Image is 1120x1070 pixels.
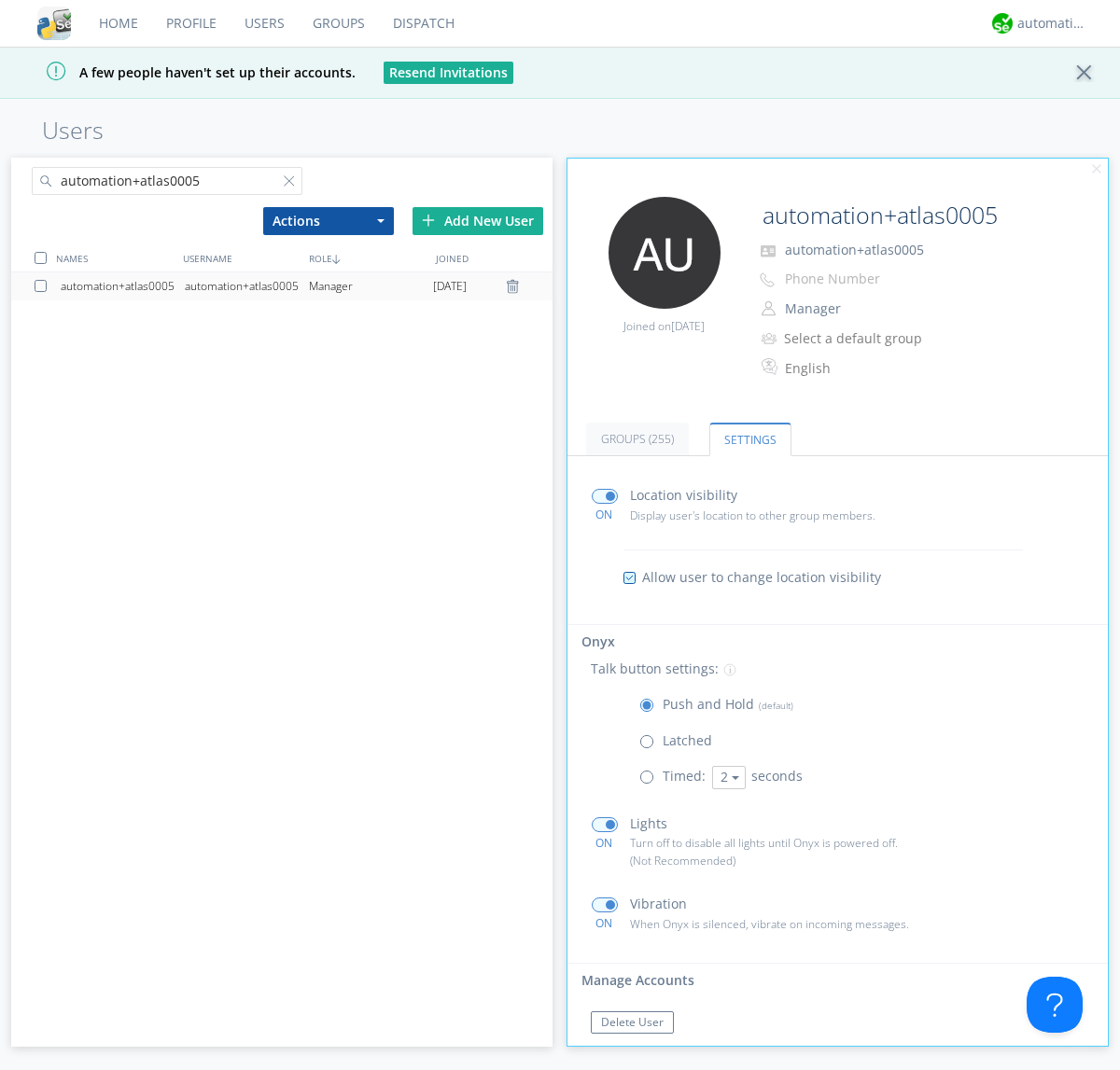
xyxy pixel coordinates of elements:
p: Display user's location to other group members. [630,507,940,524]
span: A few people haven't set up their accounts. [14,63,356,81]
p: Turn off to disable all lights until Onyx is powered off. [630,834,940,852]
p: When Onyx is silenced, vibrate on incoming messages. [630,915,940,933]
img: person-outline.svg [762,301,776,316]
button: Actions [263,207,394,235]
button: Resend Invitations [384,62,513,84]
div: NAMES [51,244,177,271]
button: Delete User [591,1011,674,1034]
a: automation+atlas0005automation+atlas0005Manager[DATE] [11,272,553,300]
div: Manager [309,272,433,300]
p: Vibration [630,894,687,914]
span: seconds [751,767,803,785]
img: cddb5a64eb264b2086981ab96f4c1ba7 [37,7,71,40]
p: Lights [630,813,667,834]
div: USERNAME [178,244,304,271]
div: ROLE [304,244,430,271]
div: automation+atlas [1017,14,1087,33]
div: automation+atlas0005 [185,272,309,300]
p: Location visibility [630,485,737,506]
div: automation+atlas0005 [61,272,185,300]
p: Latched [663,730,712,751]
button: Manager [778,296,965,322]
span: [DATE] [671,318,705,334]
div: ON [583,507,625,522]
div: JOINED [431,244,557,271]
img: d2d01cd9b4174d08988066c6d424eccd [992,13,1013,34]
span: Joined on [623,318,705,334]
div: English [785,359,941,378]
span: Allow user to change location visibility [642,568,881,587]
span: automation+atlas0005 [785,241,924,258]
div: Select a default group [784,329,940,348]
span: [DATE] [433,272,467,300]
input: Search users [32,167,302,195]
img: phone-outline.svg [760,272,775,287]
span: (default) [754,699,793,712]
div: ON [583,835,625,851]
a: Groups (255) [586,423,689,455]
iframe: Toggle Customer Support [1027,977,1083,1033]
img: 373638.png [609,197,721,309]
div: Add New User [413,207,543,235]
button: 2 [712,766,746,789]
img: In groups with Translation enabled, this user's messages will be automatically translated to and ... [762,355,780,378]
img: icon-alert-users-thin-outline.svg [762,326,779,351]
a: Settings [709,423,791,456]
img: plus.svg [422,214,435,227]
div: ON [583,915,625,931]
p: Push and Hold [663,694,793,715]
p: (Not Recommended) [630,852,940,869]
img: cancel.svg [1090,163,1103,176]
input: Name [755,197,1057,234]
p: Talk button settings: [591,659,719,679]
p: Timed: [663,766,706,786]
